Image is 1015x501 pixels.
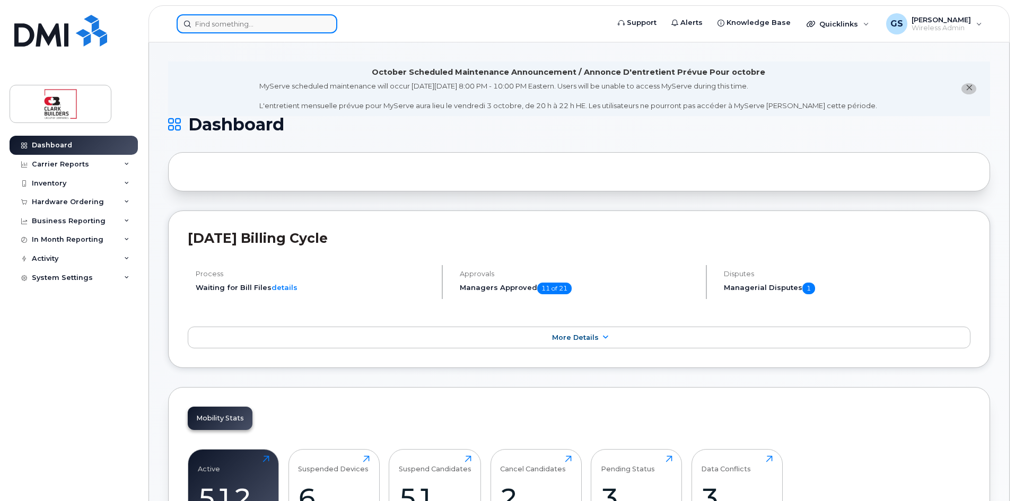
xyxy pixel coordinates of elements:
div: Suspend Candidates [399,455,471,473]
div: Suspended Devices [298,455,369,473]
div: Pending Status [601,455,655,473]
h5: Managerial Disputes [724,283,970,294]
a: details [272,283,297,292]
span: Dashboard [188,117,284,133]
span: 1 [802,283,815,294]
span: More Details [552,333,599,341]
div: Cancel Candidates [500,455,566,473]
li: Waiting for Bill Files [196,283,433,293]
h5: Managers Approved [460,283,697,294]
h4: Process [196,270,433,278]
iframe: Messenger Launcher [969,455,1007,493]
span: 11 of 21 [537,283,572,294]
div: October Scheduled Maintenance Announcement / Annonce D'entretient Prévue Pour octobre [372,67,765,78]
div: MyServe scheduled maintenance will occur [DATE][DATE] 8:00 PM - 10:00 PM Eastern. Users will be u... [259,81,877,111]
div: Data Conflicts [701,455,751,473]
h4: Disputes [724,270,970,278]
button: close notification [961,83,976,94]
h2: [DATE] Billing Cycle [188,230,970,246]
h4: Approvals [460,270,697,278]
div: Active [198,455,220,473]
